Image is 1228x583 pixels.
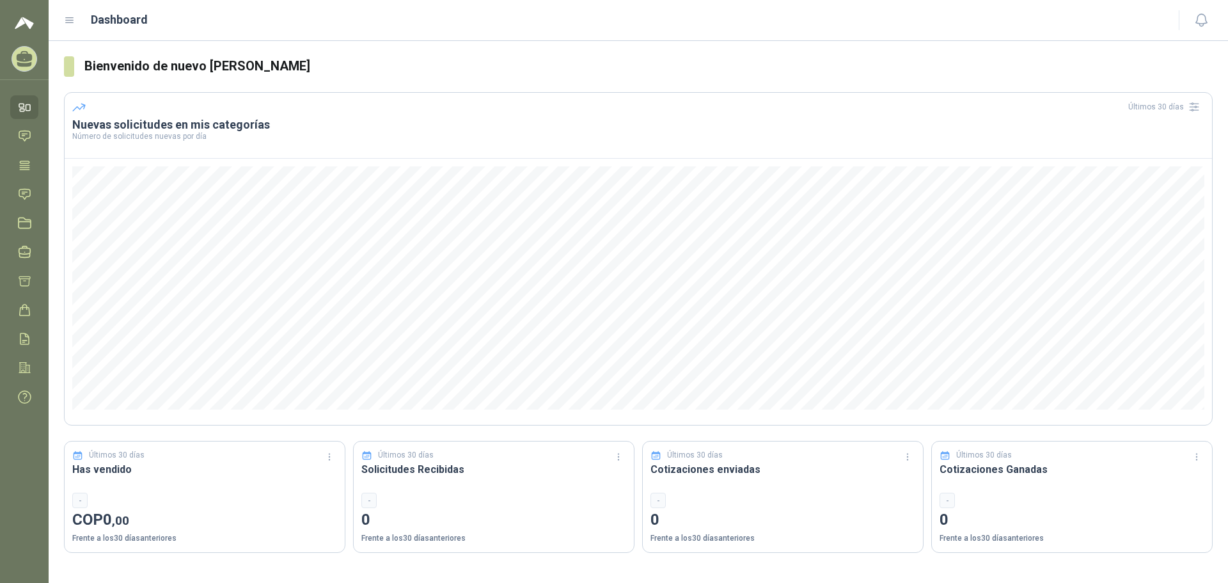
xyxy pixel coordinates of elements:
p: Frente a los 30 días anteriores [361,532,626,545]
p: Últimos 30 días [667,449,723,461]
div: Últimos 30 días [1128,97,1204,117]
p: 0 [650,508,915,532]
h3: Solicitudes Recibidas [361,461,626,477]
p: Número de solicitudes nuevas por día [72,132,1204,140]
div: - [72,493,88,508]
p: 0 [361,508,626,532]
p: Últimos 30 días [378,449,434,461]
span: 0 [103,511,129,529]
h3: Nuevas solicitudes en mis categorías [72,117,1204,132]
h3: Has vendido [72,461,337,477]
p: Frente a los 30 días anteriores [72,532,337,545]
div: - [361,493,377,508]
p: COP [72,508,337,532]
p: Últimos 30 días [89,449,145,461]
p: Frente a los 30 días anteriores [650,532,915,545]
p: 0 [940,508,1204,532]
h3: Cotizaciones Ganadas [940,461,1204,477]
p: Últimos 30 días [956,449,1012,461]
h3: Cotizaciones enviadas [650,461,915,477]
h1: Dashboard [91,11,148,29]
h3: Bienvenido de nuevo [PERSON_NAME] [84,56,1213,76]
img: Logo peakr [15,15,34,31]
p: Frente a los 30 días anteriores [940,532,1204,545]
div: - [940,493,955,508]
span: ,00 [112,513,129,528]
div: - [650,493,666,508]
